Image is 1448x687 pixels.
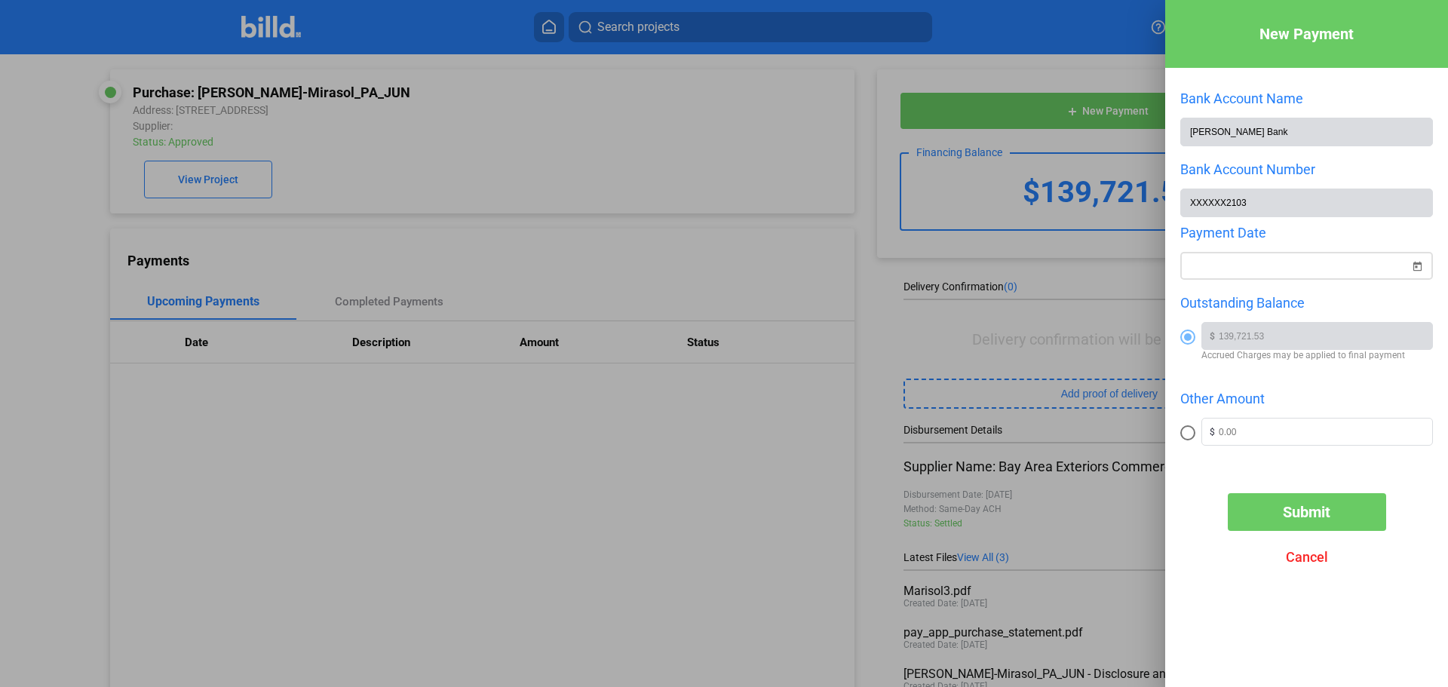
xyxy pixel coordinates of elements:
span: Accrued Charges may be applied to final payment [1201,350,1433,360]
input: 0.00 [1219,419,1432,441]
div: Outstanding Balance [1180,295,1433,311]
div: Other Amount [1180,391,1433,406]
div: Bank Account Name [1180,90,1433,106]
input: 0.00 [1219,323,1432,345]
span: Submit [1283,503,1330,521]
button: Cancel [1228,538,1386,576]
span: $ [1202,419,1219,445]
button: Open calendar [1410,250,1425,265]
div: Bank Account Number [1180,161,1433,177]
button: Submit [1228,493,1386,531]
span: $ [1202,323,1219,349]
div: Payment Date [1180,225,1433,241]
span: Cancel [1286,549,1328,565]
